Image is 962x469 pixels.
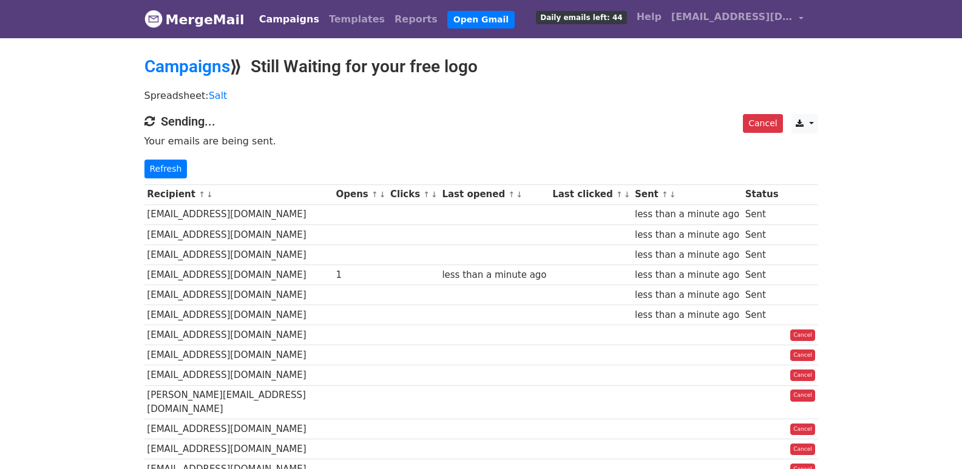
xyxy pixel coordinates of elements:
a: ↓ [431,190,438,199]
a: Daily emails left: 44 [531,5,631,29]
a: Templates [324,7,390,32]
a: Cancel [790,349,815,362]
div: less than a minute ago [635,268,739,282]
td: Sent [742,245,781,265]
a: MergeMail [144,7,245,32]
a: ↑ [371,190,378,199]
th: Last opened [439,184,550,204]
td: [EMAIL_ADDRESS][DOMAIN_NAME] [144,439,333,459]
div: less than a minute ago [635,248,739,262]
td: [EMAIL_ADDRESS][DOMAIN_NAME] [144,224,333,245]
a: Cancel [743,114,782,133]
div: less than a minute ago [635,308,739,322]
td: [EMAIL_ADDRESS][DOMAIN_NAME] [144,325,333,345]
a: [EMAIL_ADDRESS][DOMAIN_NAME] [666,5,808,33]
a: Campaigns [254,7,324,32]
td: [EMAIL_ADDRESS][DOMAIN_NAME] [144,305,333,325]
td: Sent [742,204,781,224]
img: MergeMail logo [144,10,163,28]
span: Daily emails left: 44 [536,11,626,24]
td: [EMAIL_ADDRESS][DOMAIN_NAME] [144,204,333,224]
h4: Sending... [144,114,818,129]
td: [EMAIL_ADDRESS][DOMAIN_NAME] [144,285,333,305]
th: Status [742,184,781,204]
iframe: Chat Widget [901,411,962,469]
h2: ⟫ Still Waiting for your free logo [144,56,818,77]
div: 1 [336,268,384,282]
a: Help [632,5,666,29]
td: [EMAIL_ADDRESS][DOMAIN_NAME] [144,345,333,365]
th: Clicks [387,184,439,204]
a: ↑ [662,190,668,199]
a: Cancel [790,390,815,402]
span: [EMAIL_ADDRESS][DOMAIN_NAME] [671,10,793,24]
a: Refresh [144,160,188,178]
a: Cancel [790,329,815,342]
a: ↓ [379,190,386,199]
p: Spreadsheet: [144,89,818,102]
a: Campaigns [144,56,230,76]
div: less than a minute ago [635,228,739,242]
a: ↓ [624,190,631,199]
th: Recipient [144,184,333,204]
a: Reports [390,7,442,32]
a: Open Gmail [447,11,515,29]
td: Sent [742,224,781,245]
div: less than a minute ago [635,208,739,221]
td: [EMAIL_ADDRESS][DOMAIN_NAME] [144,365,333,385]
td: [EMAIL_ADDRESS][DOMAIN_NAME] [144,419,333,439]
a: Salt [209,90,228,101]
div: less than a minute ago [635,288,739,302]
a: ↑ [198,190,205,199]
div: less than a minute ago [442,268,546,282]
td: [EMAIL_ADDRESS][DOMAIN_NAME] [144,245,333,265]
th: Opens [333,184,388,204]
td: [EMAIL_ADDRESS][DOMAIN_NAME] [144,265,333,285]
a: ↑ [616,190,623,199]
a: ↓ [206,190,213,199]
a: Cancel [790,369,815,382]
td: Sent [742,305,781,325]
a: ↓ [669,190,676,199]
p: Your emails are being sent. [144,135,818,147]
a: ↑ [423,190,430,199]
a: Cancel [790,444,815,456]
a: Cancel [790,423,815,436]
a: ↑ [508,190,515,199]
a: ↓ [516,190,523,199]
td: [PERSON_NAME][EMAIL_ADDRESS][DOMAIN_NAME] [144,385,333,419]
td: Sent [742,265,781,285]
th: Sent [632,184,742,204]
th: Last clicked [549,184,632,204]
td: Sent [742,285,781,305]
